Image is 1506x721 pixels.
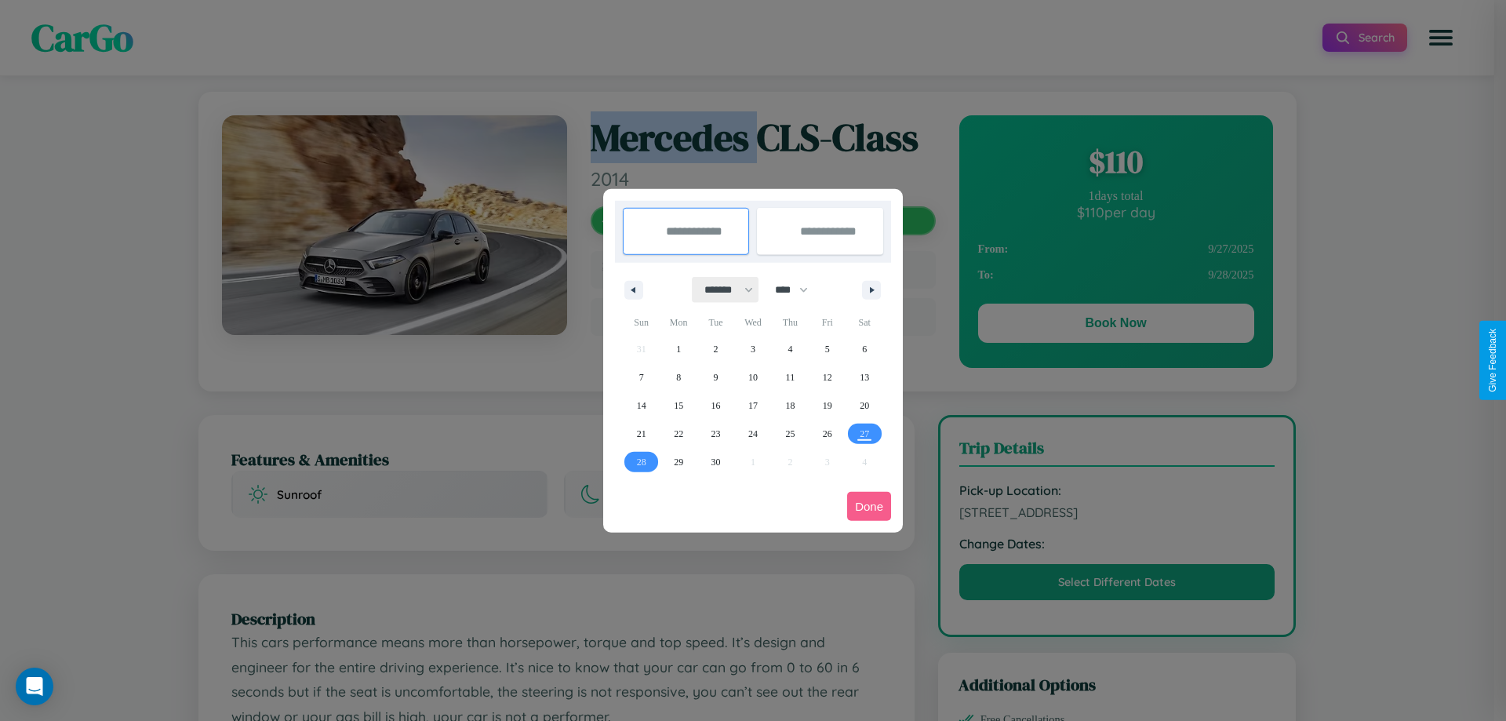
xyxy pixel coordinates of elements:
[809,391,846,420] button: 19
[772,335,809,363] button: 4
[823,391,832,420] span: 19
[785,391,795,420] span: 18
[623,420,660,448] button: 21
[748,391,758,420] span: 17
[846,363,883,391] button: 13
[1487,329,1498,392] div: Give Feedback
[860,363,869,391] span: 13
[860,391,869,420] span: 20
[785,420,795,448] span: 25
[809,363,846,391] button: 12
[697,363,734,391] button: 9
[697,391,734,420] button: 16
[772,363,809,391] button: 11
[674,448,683,476] span: 29
[660,335,697,363] button: 1
[697,310,734,335] span: Tue
[823,363,832,391] span: 12
[660,420,697,448] button: 22
[714,335,718,363] span: 2
[734,310,771,335] span: Wed
[697,420,734,448] button: 23
[674,391,683,420] span: 15
[674,420,683,448] span: 22
[637,391,646,420] span: 14
[660,448,697,476] button: 29
[862,335,867,363] span: 6
[772,420,809,448] button: 25
[734,391,771,420] button: 17
[639,363,644,391] span: 7
[772,310,809,335] span: Thu
[637,420,646,448] span: 21
[711,448,721,476] span: 30
[772,391,809,420] button: 18
[847,492,891,521] button: Done
[660,310,697,335] span: Mon
[697,448,734,476] button: 30
[623,310,660,335] span: Sun
[676,363,681,391] span: 8
[788,335,792,363] span: 4
[714,363,718,391] span: 9
[846,335,883,363] button: 6
[623,391,660,420] button: 14
[660,391,697,420] button: 15
[16,668,53,705] div: Open Intercom Messenger
[846,420,883,448] button: 27
[734,363,771,391] button: 10
[734,420,771,448] button: 24
[697,335,734,363] button: 2
[748,363,758,391] span: 10
[846,391,883,420] button: 20
[809,310,846,335] span: Fri
[809,335,846,363] button: 5
[711,420,721,448] span: 23
[637,448,646,476] span: 28
[860,420,869,448] span: 27
[623,448,660,476] button: 28
[809,420,846,448] button: 26
[711,391,721,420] span: 16
[846,310,883,335] span: Sat
[751,335,755,363] span: 3
[825,335,830,363] span: 5
[623,363,660,391] button: 7
[823,420,832,448] span: 26
[676,335,681,363] span: 1
[660,363,697,391] button: 8
[734,335,771,363] button: 3
[786,363,795,391] span: 11
[748,420,758,448] span: 24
